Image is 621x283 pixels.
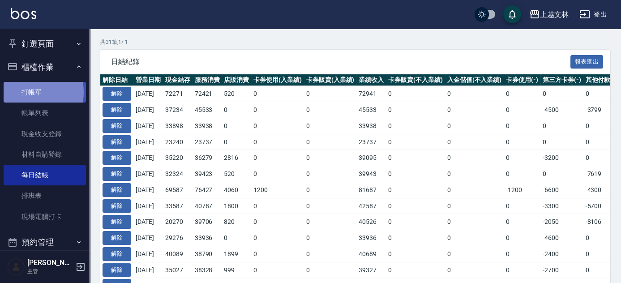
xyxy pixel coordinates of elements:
td: 0 [386,102,445,118]
td: 0 [386,166,445,182]
td: 0 [304,118,357,134]
td: -3200 [540,150,583,166]
td: 520 [222,86,251,102]
td: 0 [251,118,304,134]
td: 0 [251,198,304,214]
p: 主管 [27,267,73,275]
button: 解除 [103,231,131,245]
td: 0 [504,198,540,214]
td: -2700 [540,262,583,278]
th: 店販消費 [222,74,251,86]
td: 0 [504,102,540,118]
button: 解除 [103,87,131,101]
img: Logo [11,8,36,19]
button: 解除 [103,119,131,133]
td: 0 [445,102,504,118]
td: 0 [222,118,251,134]
td: 2816 [222,150,251,166]
th: 卡券使用(入業績) [251,74,304,86]
td: 33936 [356,230,386,246]
td: 0 [445,246,504,262]
td: 39423 [193,166,222,182]
td: 0 [304,150,357,166]
td: 1200 [251,182,304,198]
a: 帳單列表 [4,103,86,123]
td: 0 [445,230,504,246]
td: -4500 [540,102,583,118]
button: 解除 [103,199,131,213]
th: 卡券販賣(入業績) [304,74,357,86]
td: 0 [386,134,445,150]
td: 4060 [222,182,251,198]
td: 0 [386,150,445,166]
td: -1200 [504,182,540,198]
td: 69587 [163,182,193,198]
td: 0 [445,166,504,182]
td: 39943 [356,166,386,182]
td: 0 [445,134,504,150]
td: 0 [445,86,504,102]
td: 0 [304,102,357,118]
td: 0 [504,166,540,182]
td: 72421 [193,86,222,102]
th: 卡券使用(-) [504,74,540,86]
td: 0 [304,230,357,246]
td: 0 [504,262,540,278]
button: 登出 [576,6,610,23]
td: 0 [386,214,445,230]
td: 33938 [356,118,386,134]
td: [DATE] [133,118,163,134]
td: 0 [540,134,583,150]
h5: [PERSON_NAME] [27,258,73,267]
td: [DATE] [133,246,163,262]
td: 0 [304,198,357,214]
td: 72271 [163,86,193,102]
td: 0 [386,86,445,102]
td: [DATE] [133,86,163,102]
td: 0 [540,118,583,134]
button: 上越文林 [526,5,572,24]
a: 現場電腦打卡 [4,206,86,227]
td: 0 [251,102,304,118]
td: 0 [504,86,540,102]
td: 20270 [163,214,193,230]
td: 38790 [193,246,222,262]
td: 999 [222,262,251,278]
td: 45533 [356,102,386,118]
td: -2050 [540,214,583,230]
td: 0 [445,198,504,214]
td: 33938 [193,118,222,134]
td: 0 [251,214,304,230]
td: [DATE] [133,102,163,118]
td: 38328 [193,262,222,278]
td: 33898 [163,118,193,134]
td: 0 [222,102,251,118]
td: 40787 [193,198,222,214]
button: 解除 [103,151,131,165]
a: 材料自購登錄 [4,144,86,165]
td: 0 [386,262,445,278]
td: 35027 [163,262,193,278]
td: 39095 [356,150,386,166]
button: save [503,5,521,23]
a: 現金收支登錄 [4,124,86,144]
td: 1899 [222,246,251,262]
td: -2400 [540,246,583,262]
th: 卡券販賣(不入業績) [386,74,445,86]
td: 0 [251,166,304,182]
td: 0 [504,118,540,134]
th: 營業日期 [133,74,163,86]
td: [DATE] [133,134,163,150]
button: 櫃檯作業 [4,56,86,79]
th: 現金結存 [163,74,193,86]
td: 0 [304,182,357,198]
td: 36279 [193,150,222,166]
td: 35220 [163,150,193,166]
td: [DATE] [133,198,163,214]
th: 服務消費 [193,74,222,86]
td: 0 [304,166,357,182]
td: 0 [504,134,540,150]
td: 72941 [356,86,386,102]
button: 解除 [103,183,131,197]
td: 29276 [163,230,193,246]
